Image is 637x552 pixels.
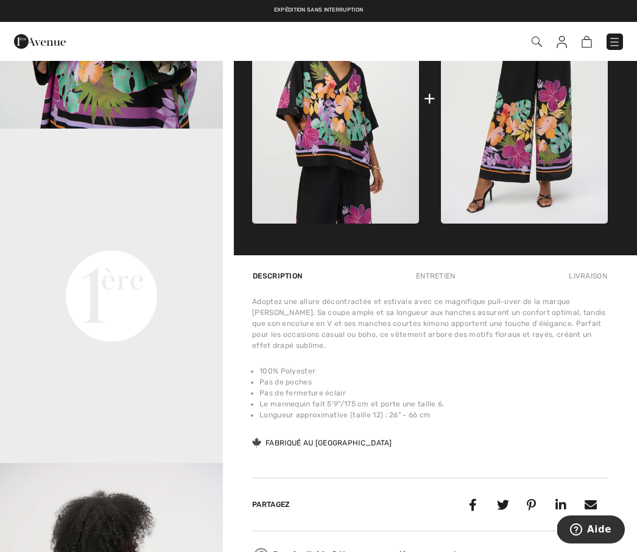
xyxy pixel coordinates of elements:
[557,36,567,48] img: Mes infos
[252,437,392,448] div: Fabriqué au [GEOGRAPHIC_DATA]
[259,409,608,420] li: Longueur approximative (taille 12) : 26" - 66 cm
[608,36,621,48] img: Menu
[532,37,542,47] img: Recherche
[252,296,608,351] div: Adoptez une allure décontractée et estivale avec ce magnifique pull-over de la marque [PERSON_NAM...
[424,85,435,112] div: +
[406,265,466,287] div: Entretien
[252,265,305,287] div: Description
[259,366,608,377] li: 100% Polyester
[259,387,608,398] li: Pas de fermeture éclair
[252,500,290,509] span: Partagez
[582,36,592,48] img: Panier d'achat
[259,377,608,387] li: Pas de poches
[274,7,363,13] a: Expédition sans interruption
[557,515,625,546] iframe: Ouvre un widget dans lequel vous pouvez trouver plus d’informations
[14,29,66,54] img: 1ère Avenue
[259,398,608,409] li: Le mannequin fait 5'9"/175 cm et porte une taille 6.
[566,265,608,287] div: Livraison
[14,35,66,46] a: 1ère Avenue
